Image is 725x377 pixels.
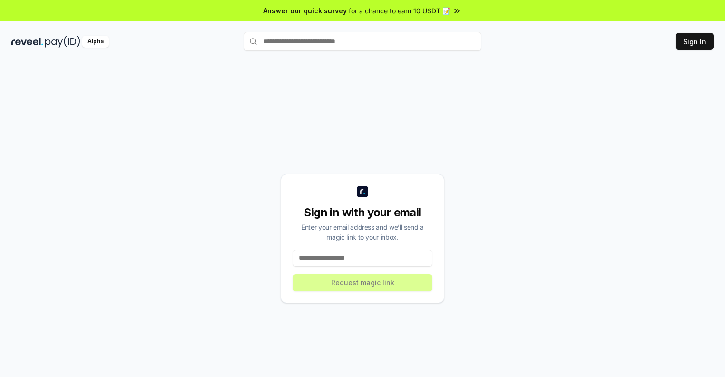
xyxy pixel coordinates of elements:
[293,222,432,242] div: Enter your email address and we’ll send a magic link to your inbox.
[11,36,43,48] img: reveel_dark
[45,36,80,48] img: pay_id
[676,33,714,50] button: Sign In
[349,6,450,16] span: for a chance to earn 10 USDT 📝
[263,6,347,16] span: Answer our quick survey
[357,186,368,197] img: logo_small
[293,205,432,220] div: Sign in with your email
[82,36,109,48] div: Alpha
